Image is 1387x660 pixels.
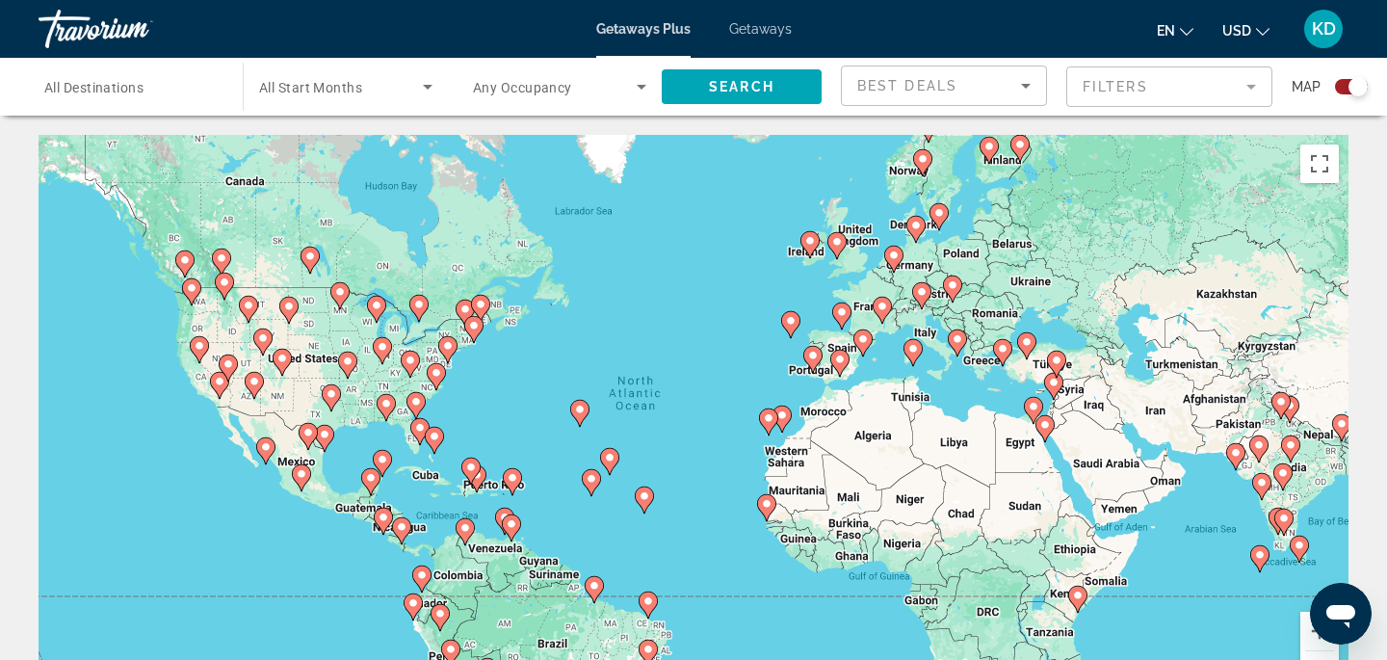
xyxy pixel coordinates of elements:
[596,21,691,37] a: Getaways Plus
[39,4,231,54] a: Travorium
[1066,66,1272,108] button: Filter
[44,80,144,95] span: All Destinations
[1298,9,1348,49] button: User Menu
[857,74,1031,97] mat-select: Sort by
[259,80,362,95] span: All Start Months
[1222,16,1269,44] button: Change currency
[662,69,822,104] button: Search
[1300,612,1339,650] button: Zoom in
[1310,583,1372,645] iframe: Button to launch messaging window
[473,80,572,95] span: Any Occupancy
[857,78,957,93] span: Best Deals
[709,79,774,94] span: Search
[1300,145,1339,183] button: Toggle fullscreen view
[1222,23,1251,39] span: USD
[1157,16,1193,44] button: Change language
[729,21,792,37] a: Getaways
[1157,23,1175,39] span: en
[1312,19,1336,39] span: KD
[1292,73,1321,100] span: Map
